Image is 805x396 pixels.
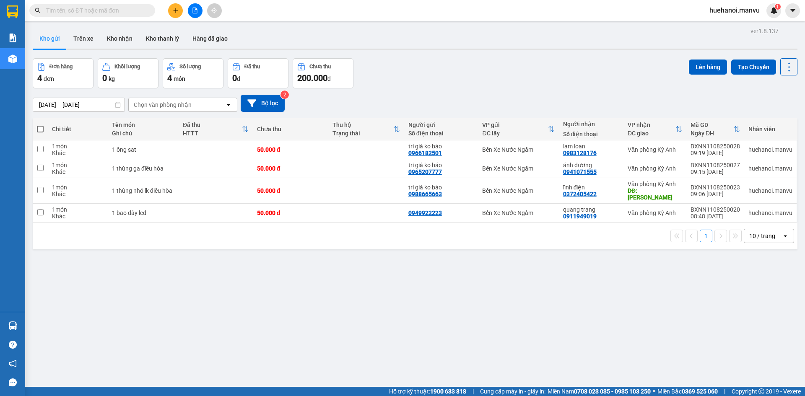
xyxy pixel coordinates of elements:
div: Khác [52,191,104,197]
span: aim [211,8,217,13]
span: | [724,387,725,396]
div: 1 món [52,162,104,168]
div: huehanoi.manvu [748,210,792,216]
div: Người gửi [408,122,474,128]
span: 4 [37,73,42,83]
sup: 1 [775,4,781,10]
span: Miền Bắc [657,387,718,396]
div: Bến Xe Nước Ngầm [482,187,554,194]
button: Bộ lọc [241,95,285,112]
span: 1 [776,4,779,10]
svg: open [782,233,789,239]
span: 0 [102,73,107,83]
span: ⚪️ [653,390,655,393]
div: lĩnh điện [563,184,619,191]
div: BXNN1108250028 [691,143,740,150]
img: warehouse-icon [8,54,17,63]
div: Trạng thái [332,130,393,137]
button: caret-down [785,3,800,18]
div: lam loan [563,143,619,150]
th: Toggle SortBy [686,118,744,140]
span: kg [109,75,115,82]
button: Trên xe [67,28,100,49]
div: huehanoi.manvu [748,146,792,153]
div: Đã thu [244,64,260,70]
div: BXNN1108250020 [691,206,740,213]
button: Khối lượng0kg [98,58,158,88]
div: Bến Xe Nước Ngầm [482,210,554,216]
div: Đã thu [183,122,242,128]
span: plus [173,8,179,13]
div: Bến Xe Nước Ngầm [482,165,554,172]
div: Khác [52,213,104,220]
div: 50.000 đ [257,187,325,194]
div: huehanoi.manvu [748,165,792,172]
div: tri giá ko báo [408,162,474,168]
div: 0965207777 [408,168,442,175]
button: 1 [700,230,712,242]
div: 1 thùng ga điều hòa [112,165,174,172]
div: tri giá ko báo [408,143,474,150]
img: solution-icon [8,34,17,42]
div: Khác [52,150,104,156]
div: Văn phòng Kỳ Anh [628,165,682,172]
div: tri giá ko báo [408,184,474,191]
div: 1 món [52,206,104,213]
div: VP gửi [482,122,548,128]
div: 10 / trang [749,232,775,240]
div: Số điện thoại [408,130,474,137]
img: icon-new-feature [770,7,778,14]
span: đ [237,75,240,82]
button: Tạo Chuyến [731,60,776,75]
div: 09:15 [DATE] [691,168,740,175]
strong: 1900 633 818 [430,388,466,395]
div: BXNN1108250027 [691,162,740,168]
button: Lên hàng [689,60,727,75]
div: 1 món [52,143,104,150]
div: 1 bao dây led [112,210,174,216]
div: 09:06 [DATE] [691,191,740,197]
strong: 0369 525 060 [682,388,718,395]
div: quang trang [563,206,619,213]
div: Chưa thu [257,126,325,132]
div: Văn phòng Kỳ Anh [628,146,682,153]
button: Đơn hàng4đơn [33,58,93,88]
div: Nhân viên [748,126,792,132]
div: 0372405422 [563,191,597,197]
div: Khác [52,168,104,175]
div: 0911949019 [563,213,597,220]
div: ánh dương [563,162,619,168]
span: đ [327,75,331,82]
th: Toggle SortBy [328,118,404,140]
button: Kho nhận [100,28,139,49]
div: 09:19 [DATE] [691,150,740,156]
span: notification [9,360,17,368]
button: Kho thanh lý [139,28,186,49]
div: 50.000 đ [257,146,325,153]
button: file-add [188,3,203,18]
div: Chi tiết [52,126,104,132]
div: Chưa thu [309,64,331,70]
th: Toggle SortBy [179,118,253,140]
span: huehanoi.manvu [703,5,766,16]
span: caret-down [789,7,797,14]
svg: open [225,101,232,108]
div: BXNN1108250023 [691,184,740,191]
div: Khối lượng [114,64,140,70]
div: huehanoi.manvu [748,187,792,194]
span: Miền Nam [548,387,651,396]
span: đơn [44,75,54,82]
div: ĐC giao [628,130,675,137]
div: Số điện thoại [563,131,619,137]
div: Bến Xe Nước Ngầm [482,146,554,153]
div: VP nhận [628,122,675,128]
div: Mã GD [691,122,733,128]
sup: 2 [280,91,289,99]
div: Thu hộ [332,122,393,128]
span: message [9,378,17,386]
span: Cung cấp máy in - giấy in: [480,387,545,396]
div: ver 1.8.137 [750,26,779,36]
input: Tìm tên, số ĐT hoặc mã đơn [46,6,145,15]
th: Toggle SortBy [623,118,686,140]
span: món [174,75,185,82]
